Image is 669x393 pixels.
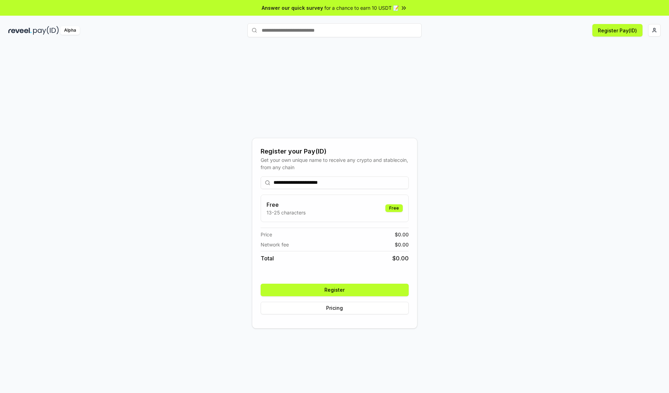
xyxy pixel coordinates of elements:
[261,156,409,171] div: Get your own unique name to receive any crypto and stablecoin, from any chain
[261,254,274,262] span: Total
[8,26,32,35] img: reveel_dark
[395,231,409,238] span: $ 0.00
[261,147,409,156] div: Register your Pay(ID)
[261,241,289,248] span: Network fee
[592,24,643,37] button: Register Pay(ID)
[261,284,409,296] button: Register
[261,302,409,314] button: Pricing
[33,26,59,35] img: pay_id
[392,254,409,262] span: $ 0.00
[324,4,399,11] span: for a chance to earn 10 USDT 📝
[262,4,323,11] span: Answer our quick survey
[267,201,306,209] h3: Free
[261,231,272,238] span: Price
[385,204,403,212] div: Free
[60,26,80,35] div: Alpha
[395,241,409,248] span: $ 0.00
[267,209,306,216] p: 13-25 characters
